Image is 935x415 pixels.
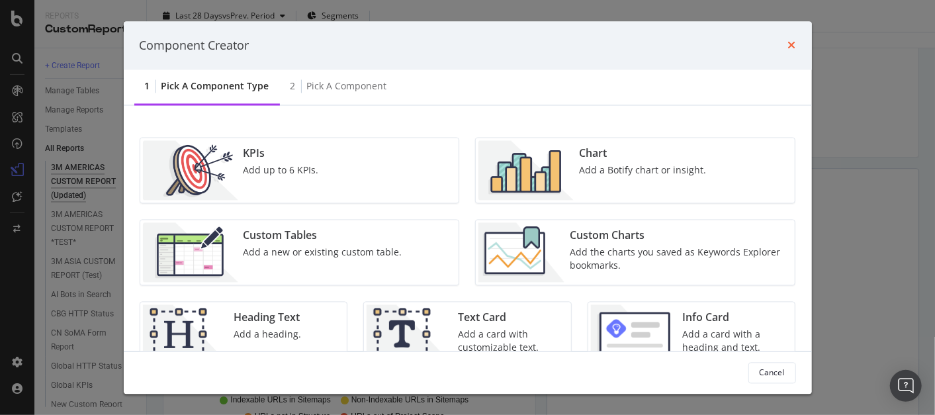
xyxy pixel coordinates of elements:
div: Add a new or existing custom table. [244,246,402,259]
div: modal [124,21,812,394]
div: 2 [290,80,296,93]
div: Custom Tables [244,228,402,244]
img: BHjNRGjj.png [478,141,574,201]
div: Text Card [458,310,563,326]
div: Add the charts you saved as Keywords Explorer bookmarks. [570,246,787,273]
div: times [788,37,796,54]
div: Cancel [760,367,785,378]
div: Add a card with customizable text. [458,328,563,355]
div: 1 [145,80,150,93]
div: Add a heading. [234,328,302,342]
div: Add a Botify chart or insight. [579,164,706,177]
img: 9fcGIRyhgxRLRpur6FCk681sBQ4rDmX99LnU5EkywwAAAAAElFTkSuQmCC [591,305,677,365]
div: Add up to 6 KPIs. [244,164,319,177]
img: __UUOcd1.png [143,141,238,201]
div: Info Card [682,310,787,326]
div: Chart [579,146,706,161]
div: KPIs [244,146,319,161]
div: Open Intercom Messenger [890,370,922,402]
div: Pick a Component [307,80,387,93]
div: Add a card with a heading and text. [682,328,787,355]
div: Custom Charts [570,228,787,244]
img: Chdk0Fza.png [478,223,564,283]
img: CzM_nd8v.png [143,223,238,283]
div: Heading Text [234,310,302,326]
img: CIPqJSrR.png [367,305,453,365]
button: Cancel [748,362,796,383]
div: Component Creator [140,37,249,54]
img: CtJ9-kHf.png [143,305,229,365]
div: Pick a Component type [161,80,269,93]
